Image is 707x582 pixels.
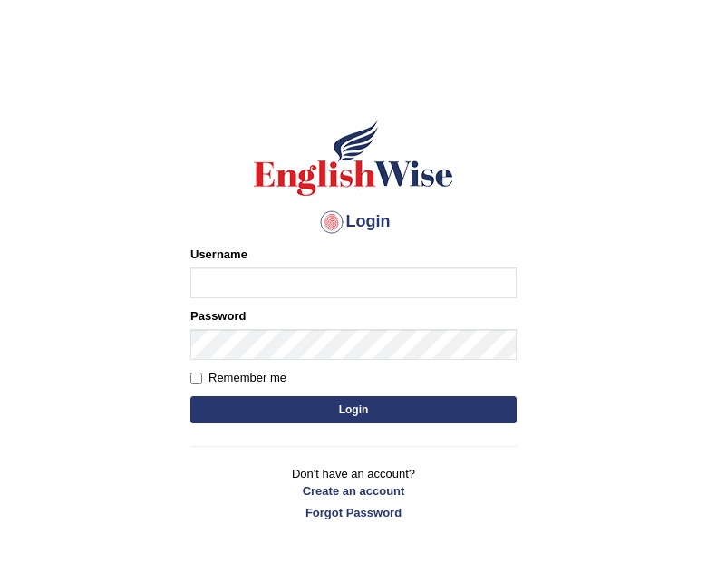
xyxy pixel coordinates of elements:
label: Remember me [190,369,286,387]
h4: Login [190,208,517,237]
p: Don't have an account? [190,465,517,521]
input: Remember me [190,373,202,384]
button: Login [190,396,517,423]
img: Logo of English Wise sign in for intelligent practice with AI [250,117,457,199]
a: Create an account [190,482,517,500]
a: Forgot Password [190,504,517,521]
label: Password [190,307,246,325]
label: Username [190,246,247,263]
